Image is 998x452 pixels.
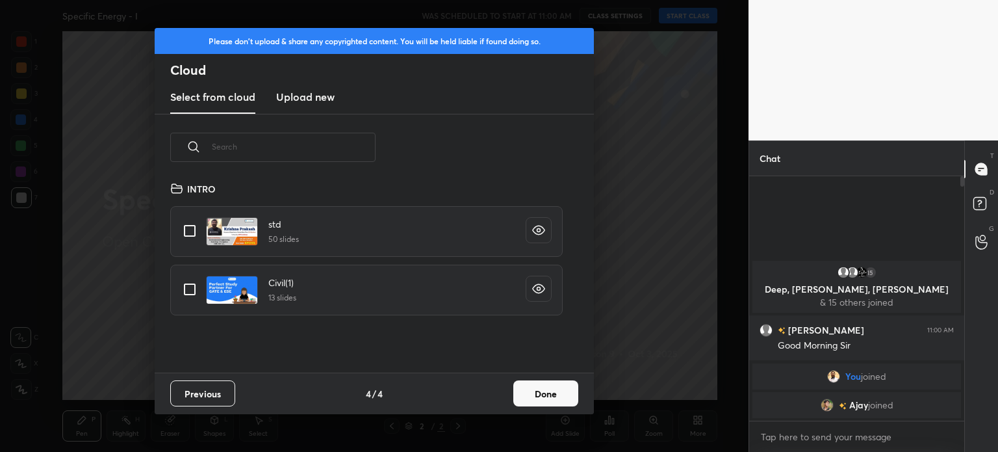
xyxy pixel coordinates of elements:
div: 15 [864,266,877,279]
span: joined [868,400,893,410]
h4: 4 [366,387,371,401]
h4: / [372,387,376,401]
h3: Select from cloud [170,89,255,105]
img: default.png [846,266,859,279]
p: T [990,151,994,161]
img: 1615040256AR9OND.pdf [206,217,258,246]
h4: std [268,217,299,231]
button: Previous [170,380,235,406]
h5: 50 slides [268,233,299,245]
h4: 4 [377,387,383,401]
img: default.png [837,266,850,279]
img: 3 [855,266,868,279]
p: & 15 others joined [760,297,953,308]
button: Done [513,380,578,406]
div: grid [749,258,964,421]
div: Please don't upload & share any copyrighted content. You will be held liable if found doing so. [155,28,594,54]
span: You [845,371,861,382]
p: D [990,187,994,197]
p: Chat [749,141,791,176]
h6: [PERSON_NAME] [786,323,864,337]
img: fda5f69eff034ab9acdd9fb98457250a.jpg [827,370,840,383]
span: Ajay [849,400,868,410]
img: default.png [760,324,773,337]
div: Good Morning Sir [778,339,954,352]
span: joined [861,371,886,382]
img: 1627879622FH4XSV.pdf [206,276,258,304]
p: Deep, [PERSON_NAME], [PERSON_NAME] [760,284,953,295]
p: G [989,224,994,233]
h2: Cloud [170,62,594,79]
h3: Upload new [276,89,335,105]
img: no-rating-badge.077c3623.svg [778,327,786,334]
div: grid [155,177,578,373]
h4: Civil(1) [268,276,296,289]
img: 3 [821,399,834,412]
div: 11:00 AM [927,326,954,334]
img: no-rating-badge.077c3623.svg [839,403,847,410]
input: Search [212,119,376,174]
h5: 13 slides [268,292,296,304]
h4: INTRO [187,182,216,196]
